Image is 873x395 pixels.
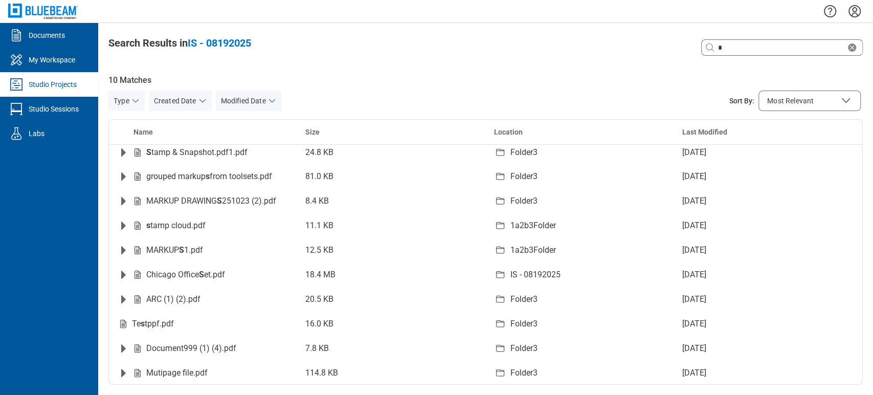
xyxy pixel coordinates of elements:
svg: File-icon [131,293,144,305]
td: [DATE] [674,213,862,238]
svg: File-icon [131,146,144,159]
svg: Studio Projects [8,76,25,93]
td: 20.5 KB [297,287,485,312]
span: Te tppf.pdf [132,319,174,328]
div: Folder3 [510,293,538,305]
em: s [146,221,150,230]
td: [DATE] [674,361,862,385]
svg: File-icon [131,342,144,355]
div: Search Results in [108,36,251,50]
svg: folder-icon [494,146,506,159]
button: Expand row [117,269,129,281]
div: Folder3 [510,146,538,159]
td: [DATE] [674,189,862,213]
button: Expand row [117,195,129,207]
div: My Workspace [29,55,75,65]
div: 1a2b3Folder [510,244,556,256]
div: Folder3 [510,170,538,183]
svg: File-icon [117,318,129,330]
button: Expand row [117,146,129,159]
svg: folder-icon [494,170,506,183]
td: [DATE] [674,262,862,287]
svg: File-icon [131,269,144,281]
div: Studio Sessions [29,104,79,114]
button: Expand row [117,244,129,256]
div: Folder3 [510,195,538,207]
td: [DATE] [674,336,862,361]
td: [DATE] [674,312,862,336]
div: Mutipage file.pdf [146,367,208,379]
em: S [217,196,222,206]
td: [DATE] [674,164,862,189]
span: tamp cloud.pdf [146,221,206,230]
td: [DATE] [674,287,862,312]
div: Labs [29,128,44,139]
span: MARKUP DRAWING 251023 (2).pdf [146,196,276,206]
td: 24.8 KB [297,140,485,164]
svg: Documents [8,27,25,43]
svg: File-icon [131,170,144,183]
div: Folder3 [510,318,538,330]
td: 114.8 KB [297,361,485,385]
td: [DATE] [674,140,862,164]
div: IS - 08192025 [510,269,561,281]
div: Studio Projects [29,79,77,90]
em: S [179,245,184,255]
button: Modified Date [216,91,281,111]
div: ARC (1) (2).pdf [146,293,200,305]
td: 16.0 KB [297,312,485,336]
svg: File-icon [131,367,144,379]
div: Folder3 [510,367,538,379]
div: Document999 (1) (4).pdf [146,342,236,355]
table: bb-data-table [109,115,862,385]
div: Folder3 [510,342,538,355]
button: Sort By: [758,91,861,111]
td: 7.8 KB [297,336,485,361]
button: Settings [846,3,863,20]
svg: folder-icon [494,269,506,281]
svg: folder-icon [494,367,506,379]
svg: File-icon [131,220,144,232]
span: IS - 08192025 [188,37,251,49]
span: tamp & Snapshot.pdf1.pdf [146,147,248,157]
svg: folder-icon [494,293,506,305]
svg: folder-icon [494,220,506,232]
button: Expand row [117,342,129,355]
td: 81.0 KB [297,164,485,189]
svg: My Workspace [8,52,25,68]
span: MARKUP 1.pdf [146,245,203,255]
td: 11.1 KB [297,213,485,238]
td: 18.4 MB [297,262,485,287]
div: 1a2b3Folder [510,220,556,232]
button: Expand row [117,170,129,183]
span: grouped markup from toolsets.pdf [146,171,272,181]
button: Expand row [117,293,129,305]
div: Documents [29,30,65,40]
svg: Studio Sessions [8,101,25,117]
span: Sort By: [729,96,754,106]
svg: folder-icon [494,318,506,330]
div: Clear Search [846,41,862,54]
button: Expand row [117,367,129,379]
td: [DATE] [674,238,862,262]
svg: Labs [8,125,25,142]
em: s [206,171,210,181]
td: 12.5 KB [297,238,485,262]
button: Created Date [149,91,212,111]
svg: folder-icon [494,342,506,355]
svg: folder-icon [494,244,506,256]
em: s [141,319,145,328]
em: S [199,270,204,279]
img: Bluebeam, Inc. [8,4,78,18]
span: 10 Matches [108,74,863,86]
td: 8.4 KB [297,189,485,213]
span: Most Relevant [767,96,814,106]
button: Expand row [117,220,129,232]
svg: folder-icon [494,195,506,207]
svg: File-icon [131,244,144,256]
svg: File-icon [131,195,144,207]
div: Clear Search [701,39,863,56]
em: S [146,147,151,157]
span: Chicago Office et.pdf [146,270,225,279]
button: Type [108,91,145,111]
